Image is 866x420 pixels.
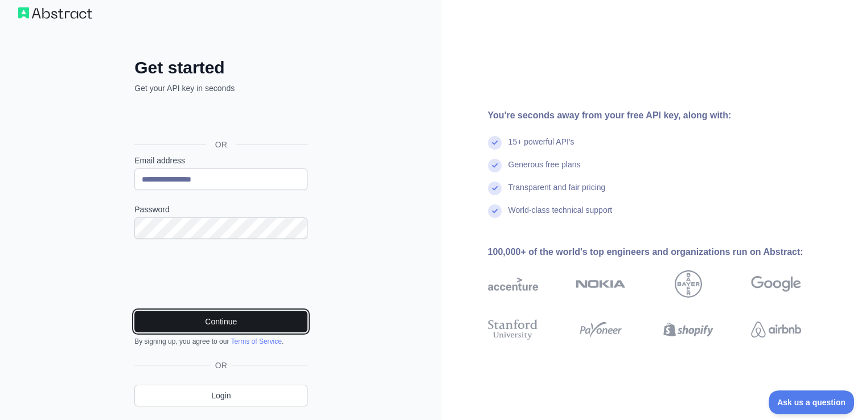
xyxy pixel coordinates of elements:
a: Login [134,385,307,406]
iframe: Nút Đăng nhập bằng Google [129,106,311,131]
div: 15+ powerful API's [508,136,574,159]
img: nokia [576,270,626,298]
div: By signing up, you agree to our . [134,337,307,346]
img: accenture [488,270,538,298]
span: OR [206,139,236,150]
span: OR [211,360,232,371]
iframe: reCAPTCHA [134,253,307,297]
img: check mark [488,204,502,218]
p: Get your API key in seconds [134,83,307,94]
div: Generous free plans [508,159,581,182]
label: Email address [134,155,307,166]
button: Continue [134,311,307,332]
div: 100,000+ of the world's top engineers and organizations run on Abstract: [488,245,838,259]
img: Workflow [18,7,92,19]
img: payoneer [576,317,626,342]
img: google [751,270,801,298]
label: Password [134,204,307,215]
img: check mark [488,136,502,150]
img: bayer [675,270,702,298]
img: shopify [663,317,713,342]
iframe: Toggle Customer Support [769,390,855,414]
img: check mark [488,159,502,172]
div: Transparent and fair pricing [508,182,606,204]
img: check mark [488,182,502,195]
h2: Get started [134,57,307,78]
div: You're seconds away from your free API key, along with: [488,109,838,122]
a: Terms of Service [231,337,281,345]
img: airbnb [751,317,801,342]
div: World-class technical support [508,204,613,227]
img: stanford university [488,317,538,342]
